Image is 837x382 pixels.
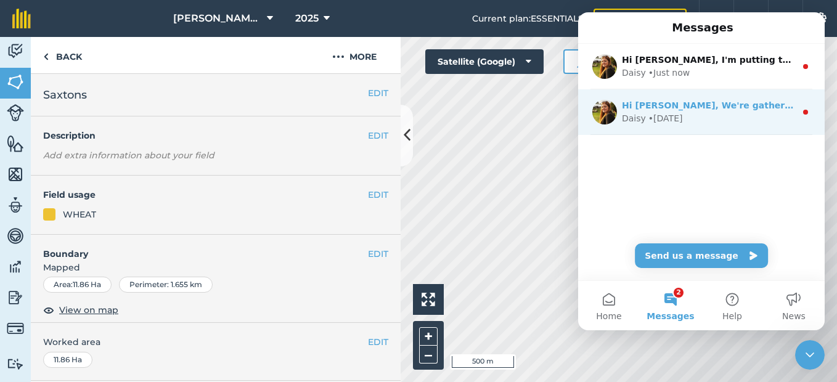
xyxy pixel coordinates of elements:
[368,247,388,261] button: EDIT
[368,86,388,100] button: EDIT
[308,37,401,73] button: More
[7,104,24,121] img: svg+xml;base64,PD94bWwgdmVyc2lvbj0iMS4wIiBlbmNvZGluZz0idXRmLTgiPz4KPCEtLSBHZW5lcmF0b3I6IEFkb2JlIE...
[594,9,687,28] a: Change plan
[12,9,31,28] img: fieldmargin Logo
[368,188,388,201] button: EDIT
[472,12,584,25] span: Current plan : ESSENTIALS
[577,55,589,68] img: Ruler icon
[43,277,112,293] div: Area : 11.86 Ha
[368,335,388,349] button: EDIT
[7,258,24,276] img: svg+xml;base64,PD94bWwgdmVyc2lvbj0iMS4wIiBlbmNvZGluZz0idXRmLTgiPz4KPCEtLSBHZW5lcmF0b3I6IEFkb2JlIE...
[419,327,438,346] button: +
[173,11,262,26] span: [PERSON_NAME] ESTATES
[419,346,438,364] button: –
[43,86,87,104] span: Saxtons
[7,358,24,370] img: svg+xml;base64,PD94bWwgdmVyc2lvbj0iMS4wIiBlbmNvZGluZz0idXRmLTgiPz4KPCEtLSBHZW5lcmF0b3I6IEFkb2JlIE...
[119,277,213,293] div: Perimeter : 1.655 km
[7,288,24,307] img: svg+xml;base64,PD94bWwgdmVyc2lvbj0iMS4wIiBlbmNvZGluZz0idXRmLTgiPz4KPCEtLSBHZW5lcmF0b3I6IEFkb2JlIE...
[43,335,388,349] span: Worked area
[422,293,435,306] img: Four arrows, one pointing top left, one top right, one bottom right and the last bottom left
[31,261,401,274] span: Mapped
[563,49,655,74] button: Measure
[7,73,24,91] img: svg+xml;base64,PHN2ZyB4bWxucz0iaHR0cDovL3d3dy53My5vcmcvMjAwMC9zdmciIHdpZHRoPSI1NiIgaGVpZ2h0PSI2MC...
[31,235,368,261] h4: Boundary
[43,49,49,64] img: svg+xml;base64,PHN2ZyB4bWxucz0iaHR0cDovL3d3dy53My5vcmcvMjAwMC9zdmciIHdpZHRoPSI5IiBoZWlnaHQ9IjI0Ii...
[43,303,118,317] button: View on map
[795,340,825,370] iframe: Intercom live chat
[43,188,368,201] h4: Field usage
[7,42,24,60] img: svg+xml;base64,PD94bWwgdmVyc2lvbj0iMS4wIiBlbmNvZGluZz0idXRmLTgiPz4KPCEtLSBHZW5lcmF0b3I6IEFkb2JlIE...
[7,196,24,214] img: svg+xml;base64,PD94bWwgdmVyc2lvbj0iMS4wIiBlbmNvZGluZz0idXRmLTgiPz4KPCEtLSBHZW5lcmF0b3I6IEFkb2JlIE...
[578,12,825,330] iframe: Intercom live chat
[43,303,54,317] img: svg+xml;base64,PHN2ZyB4bWxucz0iaHR0cDovL3d3dy53My5vcmcvMjAwMC9zdmciIHdpZHRoPSIxOCIgaGVpZ2h0PSIyNC...
[7,227,24,245] img: svg+xml;base64,PD94bWwgdmVyc2lvbj0iMS4wIiBlbmNvZGluZz0idXRmLTgiPz4KPCEtLSBHZW5lcmF0b3I6IEFkb2JlIE...
[780,11,792,26] img: svg+xml;base64,PHN2ZyB4bWxucz0iaHR0cDovL3d3dy53My5vcmcvMjAwMC9zdmciIHdpZHRoPSIxNyIgaGVpZ2h0PSIxNy...
[63,208,96,221] div: WHEAT
[31,37,94,73] a: Back
[7,165,24,184] img: svg+xml;base64,PHN2ZyB4bWxucz0iaHR0cDovL3d3dy53My5vcmcvMjAwMC9zdmciIHdpZHRoPSI1NiIgaGVpZ2h0PSI2MC...
[425,49,544,74] button: Satellite (Google)
[59,303,118,317] span: View on map
[332,49,345,64] img: svg+xml;base64,PHN2ZyB4bWxucz0iaHR0cDovL3d3dy53My5vcmcvMjAwMC9zdmciIHdpZHRoPSIyMCIgaGVpZ2h0PSIyNC...
[295,11,319,26] span: 2025
[43,352,92,368] div: 11.86 Ha
[43,129,388,142] h4: Description
[368,129,388,142] button: EDIT
[7,134,24,153] img: svg+xml;base64,PHN2ZyB4bWxucz0iaHR0cDovL3d3dy53My5vcmcvMjAwMC9zdmciIHdpZHRoPSI1NiIgaGVpZ2h0PSI2MC...
[43,150,214,161] em: Add extra information about your field
[7,320,24,337] img: svg+xml;base64,PD94bWwgdmVyc2lvbj0iMS4wIiBlbmNvZGluZz0idXRmLTgiPz4KPCEtLSBHZW5lcmF0b3I6IEFkb2JlIE...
